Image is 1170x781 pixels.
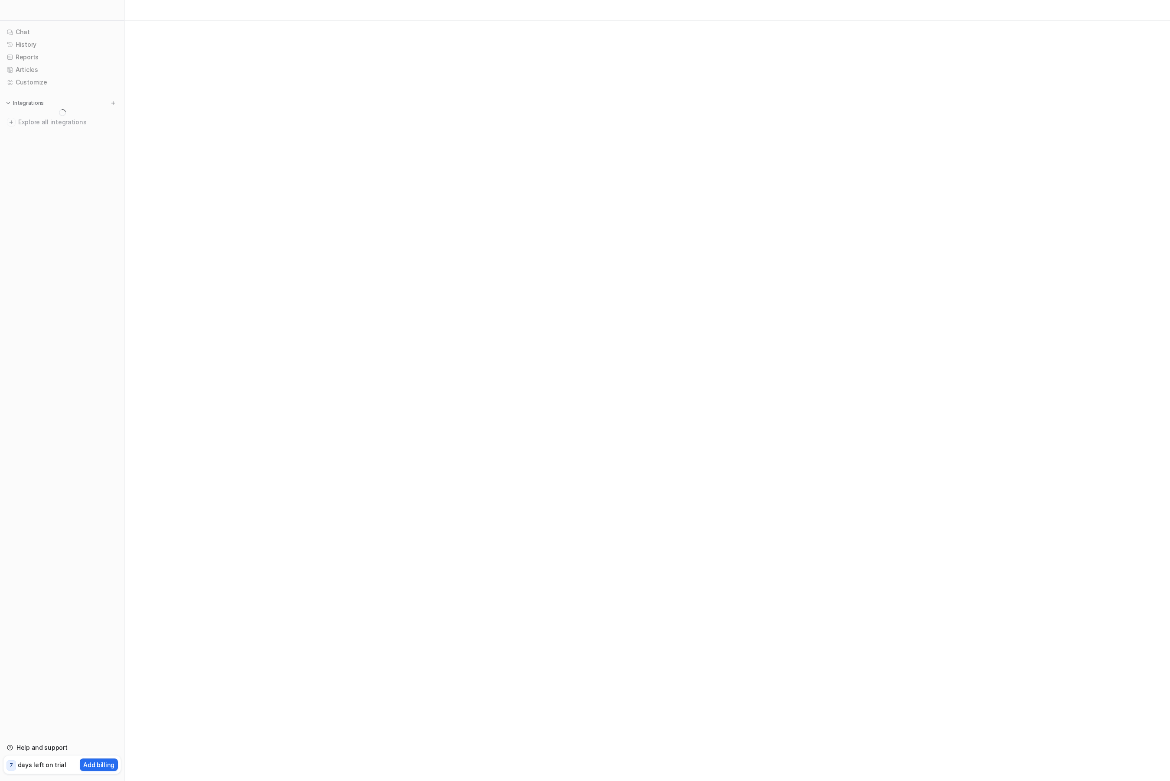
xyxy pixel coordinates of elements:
[3,51,121,63] a: Reports
[18,760,66,769] p: days left on trial
[83,760,114,769] p: Add billing
[18,115,117,129] span: Explore all integrations
[3,39,121,51] a: History
[13,100,44,107] p: Integrations
[3,26,121,38] a: Chat
[110,100,116,106] img: menu_add.svg
[3,116,121,128] a: Explore all integrations
[3,64,121,76] a: Articles
[7,118,16,126] img: explore all integrations
[3,76,121,88] a: Customize
[3,99,46,107] button: Integrations
[3,742,121,754] a: Help and support
[80,758,118,771] button: Add billing
[10,762,13,769] p: 7
[5,100,11,106] img: expand menu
